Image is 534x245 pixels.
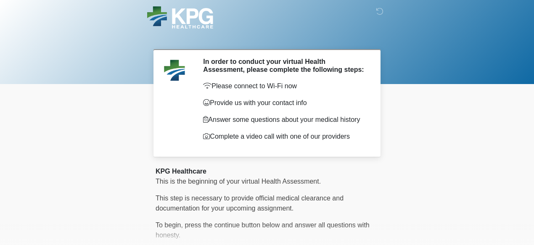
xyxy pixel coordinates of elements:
[203,98,366,108] p: Provide us with your contact info
[156,221,370,239] span: To begin, ﻿﻿﻿﻿﻿﻿﻿﻿﻿﻿﻿﻿﻿﻿﻿﻿﻿press the continue button below and answer all questions with honesty.
[203,115,366,125] p: Answer some questions about your medical history
[156,178,321,185] span: This is the beginning of your virtual Health Assessment.
[147,6,213,29] img: KPG Healthcare Logo
[156,166,378,177] div: KPG Healthcare
[203,132,366,142] p: Complete a video call with one of our providers
[203,58,366,74] h2: In order to conduct your virtual Health Assessment, please complete the following steps:
[162,58,187,83] img: Agent Avatar
[156,195,344,212] span: This step is necessary to provide official medical clearance and documentation for your upcoming ...
[203,81,366,91] p: Please connect to Wi-Fi now
[149,30,385,46] h1: ‎ ‎ ‎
